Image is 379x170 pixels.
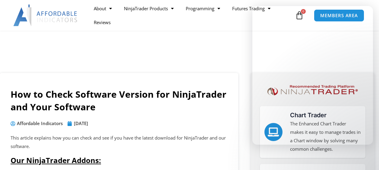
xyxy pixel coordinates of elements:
iframe: Intercom live chat [252,6,373,145]
p: This article explains how you can check and see if you have the latest download for NinjaTrader a... [11,134,228,151]
img: LogoAI | Affordable Indicators – NinjaTrader [13,5,78,26]
h1: How to Check Software Version for NinjaTrader and Your Software [11,88,228,113]
span: Our NinjaTrader Addons: [11,155,101,165]
span: Affordable Indicators [15,119,63,128]
a: Reviews [88,15,117,29]
a: Futures Trading [226,2,276,15]
nav: Menu [88,2,294,29]
a: NinjaTrader Products [118,2,180,15]
iframe: Intercom live chat [358,150,373,164]
a: Programming [180,2,226,15]
time: [DATE] [74,120,88,126]
a: About [88,2,118,15]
